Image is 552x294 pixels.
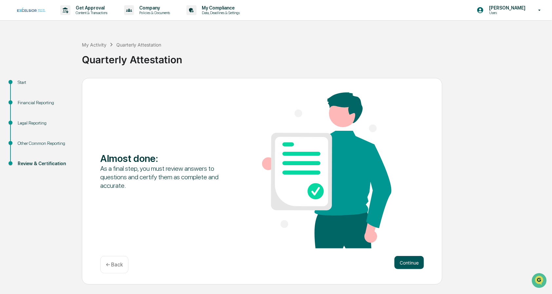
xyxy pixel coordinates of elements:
[484,5,529,10] p: [PERSON_NAME]
[13,95,41,101] span: Data Lookup
[394,256,424,269] button: Continue
[70,5,111,10] p: Get Approval
[13,82,42,89] span: Preclearance
[82,49,549,66] div: Quarterly Attestation
[4,92,44,104] a: 🔎Data Lookup
[22,50,107,56] div: Start new chat
[48,83,53,88] div: 🗄️
[54,82,81,89] span: Attestations
[531,272,549,290] iframe: Open customer support
[106,262,123,268] p: ← Back
[45,80,84,91] a: 🗄️Attestations
[22,56,83,62] div: We're available if you need us!
[100,164,230,190] div: As a final step, you must review answers to questions and certify them as complete and accurate.
[197,10,243,15] p: Data, Deadlines & Settings
[70,10,111,15] p: Content & Transactions
[16,8,47,13] img: logo
[116,42,161,48] div: Quarterly Attestation
[7,50,18,62] img: 1746055101610-c473b297-6a78-478c-a979-82029cc54cd1
[111,52,119,60] button: Start new chat
[65,111,79,116] span: Pylon
[18,160,71,167] div: Review & Certification
[262,92,391,248] img: Almost done
[197,5,243,10] p: My Compliance
[134,5,173,10] p: Company
[18,99,71,106] div: Financial Reporting
[4,80,45,91] a: 🖐️Preclearance
[46,110,79,116] a: Powered byPylon
[82,42,106,48] div: My Activity
[484,10,529,15] p: Users
[18,140,71,147] div: Other Common Reporting
[18,79,71,86] div: Start
[7,13,119,24] p: How can we help?
[134,10,173,15] p: Policies & Documents
[7,95,12,101] div: 🔎
[7,83,12,88] div: 🖐️
[100,152,230,164] div: Almost done :
[18,120,71,127] div: Legal Reporting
